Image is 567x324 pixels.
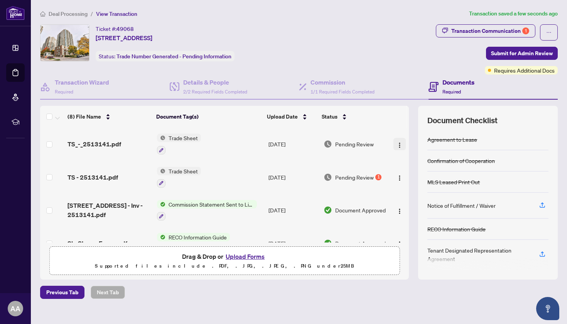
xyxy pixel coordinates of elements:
th: (8) File Name [64,106,153,127]
button: Next Tab [91,286,125,299]
span: Submit for Admin Review [491,47,553,59]
span: Document Approved [335,206,386,214]
img: logo [6,6,25,20]
button: Status IconRECO Information Guide [157,233,230,254]
div: Confirmation of Cooperation [427,156,495,165]
th: Document Tag(s) [153,106,264,127]
li: / [91,9,93,18]
div: 1 [375,174,381,180]
img: Logo [397,208,403,214]
td: [DATE] [265,194,321,227]
button: Submit for Admin Review [486,47,558,60]
span: Status [322,112,337,121]
td: [DATE] [265,161,321,194]
span: Previous Tab [46,286,78,299]
span: 1/1 Required Fields Completed [310,89,375,95]
img: IMG-C12295455_1.jpg [40,25,89,61]
span: ellipsis [546,30,552,35]
img: Document Status [324,173,332,182]
span: Upload Date [267,112,298,121]
td: [DATE] [265,227,321,260]
span: Trade Sheet [165,134,201,142]
span: Document Checklist [427,115,498,126]
div: RECO Information Guide [427,225,486,233]
img: Document Status [324,140,332,148]
button: Logo [393,204,406,216]
span: TS_-_2513141.pdf [67,139,121,149]
span: Trade Sheet [165,167,201,175]
img: Logo [397,241,403,247]
span: Requires Additional Docs [494,66,555,75]
span: home [40,11,46,17]
img: Logo [397,175,403,181]
div: MLS Leased Print Out [427,178,480,186]
span: [STREET_ADDRESS] [96,33,152,42]
h4: Documents [442,78,474,87]
th: Status [319,106,387,127]
button: Status IconCommission Statement Sent to Listing Brokerage [157,200,257,221]
img: Logo [397,142,403,148]
span: Pending Review [335,173,374,182]
button: Logo [393,138,406,150]
div: 1 [522,27,529,34]
img: Status Icon [157,134,165,142]
span: (8) File Name [67,112,101,121]
h4: Commission [310,78,375,87]
img: Status Icon [157,233,165,241]
img: Document Status [324,206,332,214]
button: Upload Forms [223,251,267,261]
div: Status: [96,51,235,61]
span: Commission Statement Sent to Listing Brokerage [165,200,257,209]
span: [STREET_ADDRESS] - Inv - 2513141.pdf [67,201,150,219]
div: Notice of Fulfillment / Waiver [427,201,496,210]
div: Agreement to Lease [427,135,477,144]
span: 2/2 Required Fields Completed [183,89,247,95]
th: Upload Date [264,106,319,127]
span: Document Approved [335,239,386,248]
span: 49068 [116,25,134,32]
span: Pending Review [335,140,374,148]
h4: Transaction Wizard [55,78,109,87]
img: Status Icon [157,200,165,209]
button: Open asap [536,297,559,320]
span: Deal Processing [49,10,88,17]
img: Document Status [324,239,332,248]
span: Required [55,89,73,95]
button: Logo [393,171,406,183]
div: Ticket #: [96,24,134,33]
div: Transaction Communication [451,25,529,37]
span: SkySlope - Forms.pdf [67,239,127,248]
span: View Transaction [96,10,137,17]
button: Logo [393,237,406,249]
button: Status IconTrade Sheet [157,167,201,188]
span: TS - 2513141.pdf [67,173,118,182]
span: RECO Information Guide [165,233,230,241]
button: Transaction Communication1 [436,24,535,37]
article: Transaction saved a few seconds ago [469,9,558,18]
span: Drag & Drop or [182,251,267,261]
span: AA [10,303,20,314]
span: Required [442,89,461,95]
span: Drag & Drop orUpload FormsSupported files include .PDF, .JPG, .JPEG, .PNG under25MB [50,247,399,275]
h4: Details & People [183,78,247,87]
p: Supported files include .PDF, .JPG, .JPEG, .PNG under 25 MB [54,261,395,271]
button: Previous Tab [40,286,84,299]
span: Trade Number Generated - Pending Information [116,53,231,60]
td: [DATE] [265,127,321,161]
button: Status IconTrade Sheet [157,134,201,154]
div: Tenant Designated Representation Agreement [427,246,530,263]
img: Status Icon [157,167,165,175]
